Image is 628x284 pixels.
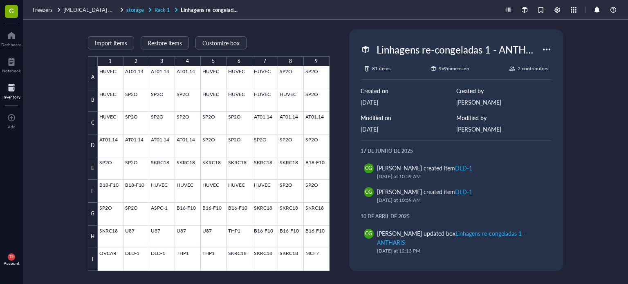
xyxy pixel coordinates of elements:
[1,29,22,47] a: Dashboard
[518,65,548,73] div: 2 contributors
[33,6,53,13] span: Freezers
[377,172,542,181] div: [DATE] at 10:59 AM
[377,247,542,255] div: [DATE] at 12:13 PM
[9,5,14,16] span: G
[148,40,182,46] span: Restore items
[63,6,124,13] span: [MEDICAL_DATA] Galileo
[361,86,456,95] div: Created on
[377,187,472,196] div: [PERSON_NAME] created item
[377,196,542,204] div: [DATE] at 10:59 AM
[126,6,179,13] a: storageRack 1
[126,6,144,13] span: storage
[455,164,472,172] div: DLD-1
[365,165,372,172] span: CG
[377,163,472,172] div: [PERSON_NAME] created item
[88,203,98,226] div: G
[88,36,134,49] button: Import items
[455,188,472,196] div: DLD-1
[88,180,98,203] div: F
[365,230,372,237] span: CG
[95,40,127,46] span: Import items
[361,125,456,134] div: [DATE]
[361,226,552,258] a: CG[PERSON_NAME] updated boxLinhagens re-congeladas 1 - ANTHARIS[DATE] at 12:13 PM
[289,56,292,66] div: 8
[315,56,318,66] div: 9
[141,36,189,49] button: Restore items
[361,212,552,221] div: 10 de abril de 2025
[88,157,98,180] div: E
[88,226,98,248] div: H
[377,229,542,247] div: [PERSON_NAME] updated box
[88,89,98,112] div: B
[4,261,20,266] div: Account
[88,248,98,271] div: I
[2,94,20,99] div: Inventory
[456,86,552,95] div: Created by
[263,56,266,66] div: 7
[456,98,552,107] div: [PERSON_NAME]
[33,6,62,13] a: Freezers
[88,134,98,157] div: D
[361,184,552,208] a: CG[PERSON_NAME] created itemDLD-1[DATE] at 10:59 AM
[186,56,189,66] div: 4
[109,56,112,66] div: 1
[63,6,125,13] a: [MEDICAL_DATA] Galileo
[456,125,552,134] div: [PERSON_NAME]
[8,124,16,129] div: Add
[181,6,242,13] a: Linhagens re-congeladas 1 - ANTHARIS
[361,98,456,107] div: [DATE]
[2,55,21,73] a: Notebook
[88,66,98,89] div: A
[361,113,456,122] div: Modified on
[160,56,163,66] div: 3
[135,56,137,66] div: 2
[2,81,20,99] a: Inventory
[439,65,469,73] div: 9 x 9 dimension
[238,56,240,66] div: 6
[212,56,215,66] div: 5
[365,188,372,196] span: CG
[1,42,22,47] div: Dashboard
[155,6,170,13] span: Rack 1
[373,41,542,58] div: Linhagens re-congeladas 1 - ANTHARIS
[195,36,247,49] button: Customize box
[456,113,552,122] div: Modified by
[372,65,390,73] div: 81 items
[9,255,13,259] span: TR
[361,160,552,184] a: CG[PERSON_NAME] created itemDLD-1[DATE] at 10:59 AM
[361,147,552,155] div: 17 de junho de 2025
[88,112,98,134] div: C
[2,68,21,73] div: Notebook
[202,40,240,46] span: Customize box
